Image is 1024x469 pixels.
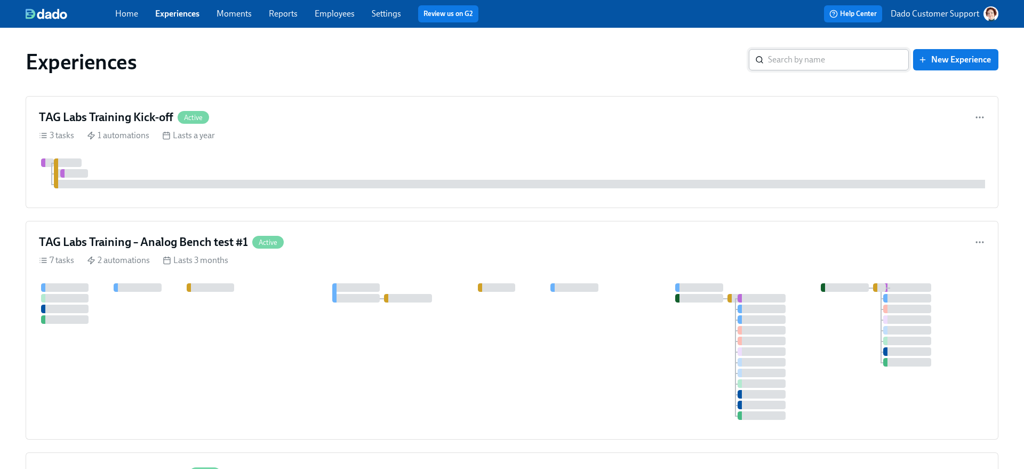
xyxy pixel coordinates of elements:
[921,54,991,65] span: New Experience
[162,130,215,141] div: Lasts a year
[768,49,909,70] input: Search by name
[829,9,877,19] span: Help Center
[418,5,478,22] button: Review us on G2
[39,255,74,266] div: 7 tasks
[26,9,115,19] a: dado
[891,8,979,20] p: Dado Customer Support
[824,5,882,22] button: Help Center
[39,234,248,250] h4: TAG Labs Training – Analog Bench test #1
[87,255,150,266] div: 2 automations
[891,6,998,21] button: Dado Customer Support
[269,9,298,19] a: Reports
[26,221,998,440] a: TAG Labs Training – Analog Bench test #1Active7 tasks 2 automations Lasts 3 months
[26,9,67,19] img: dado
[423,9,473,19] a: Review us on G2
[983,6,998,21] img: AATXAJw-nxTkv1ws5kLOi-TQIsf862R-bs_0p3UQSuGH=s96-c
[115,9,138,19] a: Home
[39,109,173,125] h4: TAG Labs Training Kick-off
[178,114,209,122] span: Active
[26,96,998,208] a: TAG Labs Training Kick-offActive3 tasks 1 automations Lasts a year
[252,239,284,247] span: Active
[913,49,998,70] button: New Experience
[39,130,74,141] div: 3 tasks
[155,9,199,19] a: Experiences
[372,9,401,19] a: Settings
[217,9,252,19] a: Moments
[163,255,228,266] div: Lasts 3 months
[315,9,355,19] a: Employees
[26,49,137,75] h1: Experiences
[87,130,149,141] div: 1 automations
